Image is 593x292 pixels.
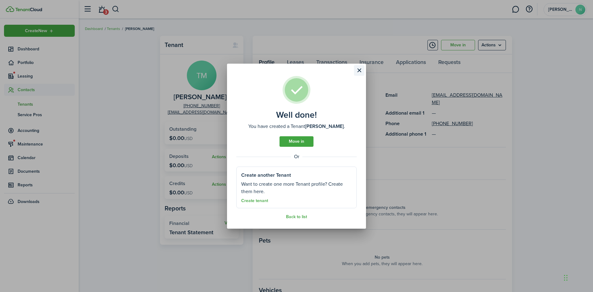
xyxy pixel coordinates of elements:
a: Back to list [286,214,307,219]
well-done-section-title: Create another Tenant [241,171,291,179]
iframe: Chat Widget [562,262,593,292]
well-done-title: Well done! [276,110,317,120]
b: [PERSON_NAME] [305,123,344,130]
well-done-section-description: Want to create one more Tenant profile? Create them here. [241,180,352,195]
well-done-description: You have created a Tenant . [248,123,345,130]
a: Create tenant [241,198,268,203]
well-done-separator: Or [236,153,357,160]
button: Close modal [354,65,364,76]
a: Move in [280,136,313,147]
div: Drag [564,269,568,287]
